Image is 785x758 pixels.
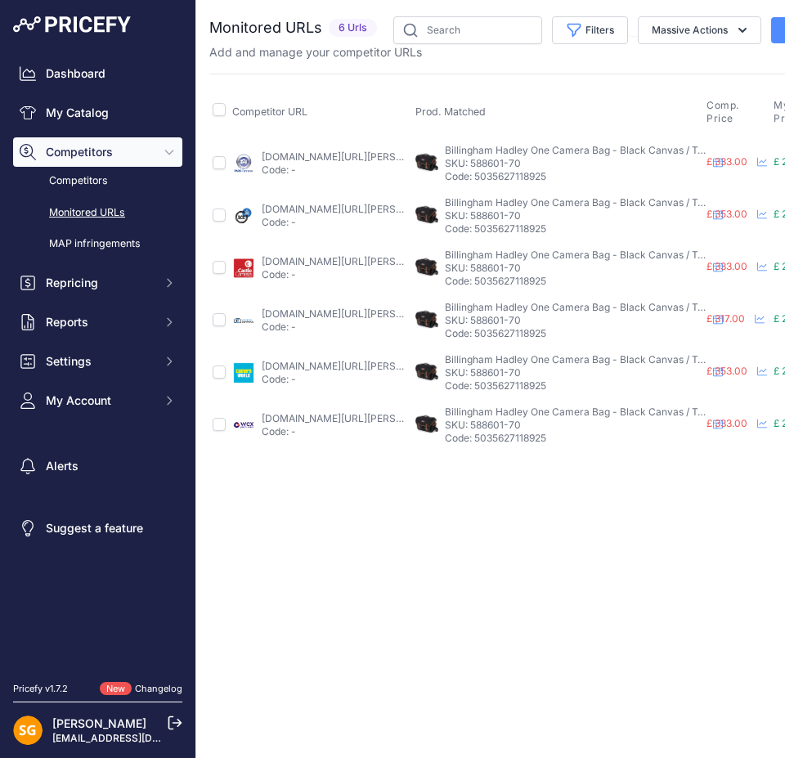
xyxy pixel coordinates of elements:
[706,417,747,429] span: £ 333.00
[13,514,182,543] a: Suggest a feature
[445,196,747,209] span: Billingham Hadley One Camera Bag - Black Canvas / Tan Leather
[135,683,182,694] a: Changelog
[209,44,422,61] p: Add and manage your competitor URLs
[262,150,446,163] a: [DOMAIN_NAME][URL][PERSON_NAME]
[445,432,706,445] p: Code: 5035627118925
[262,203,446,215] a: [DOMAIN_NAME][URL][PERSON_NAME]
[445,209,706,222] p: SKU: 588601-70
[262,216,409,229] p: Code: -
[329,19,377,38] span: 6 Urls
[445,157,706,170] p: SKU: 588601-70
[13,451,182,481] a: Alerts
[46,353,153,370] span: Settings
[13,59,182,662] nav: Sidebar
[52,716,146,730] a: [PERSON_NAME]
[262,307,446,320] a: [DOMAIN_NAME][URL][PERSON_NAME]
[262,360,446,372] a: [DOMAIN_NAME][URL][PERSON_NAME]
[445,314,706,327] p: SKU: 588601-70
[445,222,706,235] p: Code: 5035627118925
[13,230,182,258] a: MAP infringements
[445,406,747,418] span: Billingham Hadley One Camera Bag - Black Canvas / Tan Leather
[445,419,706,432] p: SKU: 588601-70
[262,255,446,267] a: [DOMAIN_NAME][URL][PERSON_NAME]
[445,262,706,275] p: SKU: 588601-70
[13,268,182,298] button: Repricing
[706,155,747,168] span: £ 333.00
[445,144,747,156] span: Billingham Hadley One Camera Bag - Black Canvas / Tan Leather
[262,268,409,281] p: Code: -
[13,59,182,88] a: Dashboard
[445,327,706,340] p: Code: 5035627118925
[445,366,706,379] p: SKU: 588601-70
[393,16,542,44] input: Search
[13,307,182,337] button: Reports
[13,347,182,376] button: Settings
[262,412,446,424] a: [DOMAIN_NAME][URL][PERSON_NAME]
[13,386,182,415] button: My Account
[706,260,747,272] span: £ 333.00
[46,144,153,160] span: Competitors
[46,314,153,330] span: Reports
[46,275,153,291] span: Repricing
[262,164,409,177] p: Code: -
[706,312,745,325] span: £ 317.00
[445,170,706,183] p: Code: 5035627118925
[13,682,68,696] div: Pricefy v1.7.2
[262,373,409,386] p: Code: -
[46,392,153,409] span: My Account
[706,208,747,220] span: £ 353.00
[706,365,747,377] span: £ 353.00
[262,425,409,438] p: Code: -
[445,301,747,313] span: Billingham Hadley One Camera Bag - Black Canvas / Tan Leather
[13,137,182,167] button: Competitors
[552,16,628,44] button: Filters
[13,16,131,33] img: Pricefy Logo
[52,732,223,744] a: [EMAIL_ADDRESS][DOMAIN_NAME]
[638,16,761,44] button: Massive Actions
[100,682,132,696] span: New
[262,321,409,334] p: Code: -
[13,98,182,128] a: My Catalog
[445,353,747,366] span: Billingham Hadley One Camera Bag - Black Canvas / Tan Leather
[415,105,486,118] span: Prod. Matched
[445,249,747,261] span: Billingham Hadley One Camera Bag - Black Canvas / Tan Leather
[706,99,767,125] button: Comp. Price
[445,275,706,288] p: Code: 5035627118925
[706,99,764,125] span: Comp. Price
[13,167,182,195] a: Competitors
[232,105,307,118] span: Competitor URL
[209,16,322,39] h2: Monitored URLs
[445,379,706,392] p: Code: 5035627118925
[13,199,182,227] a: Monitored URLs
